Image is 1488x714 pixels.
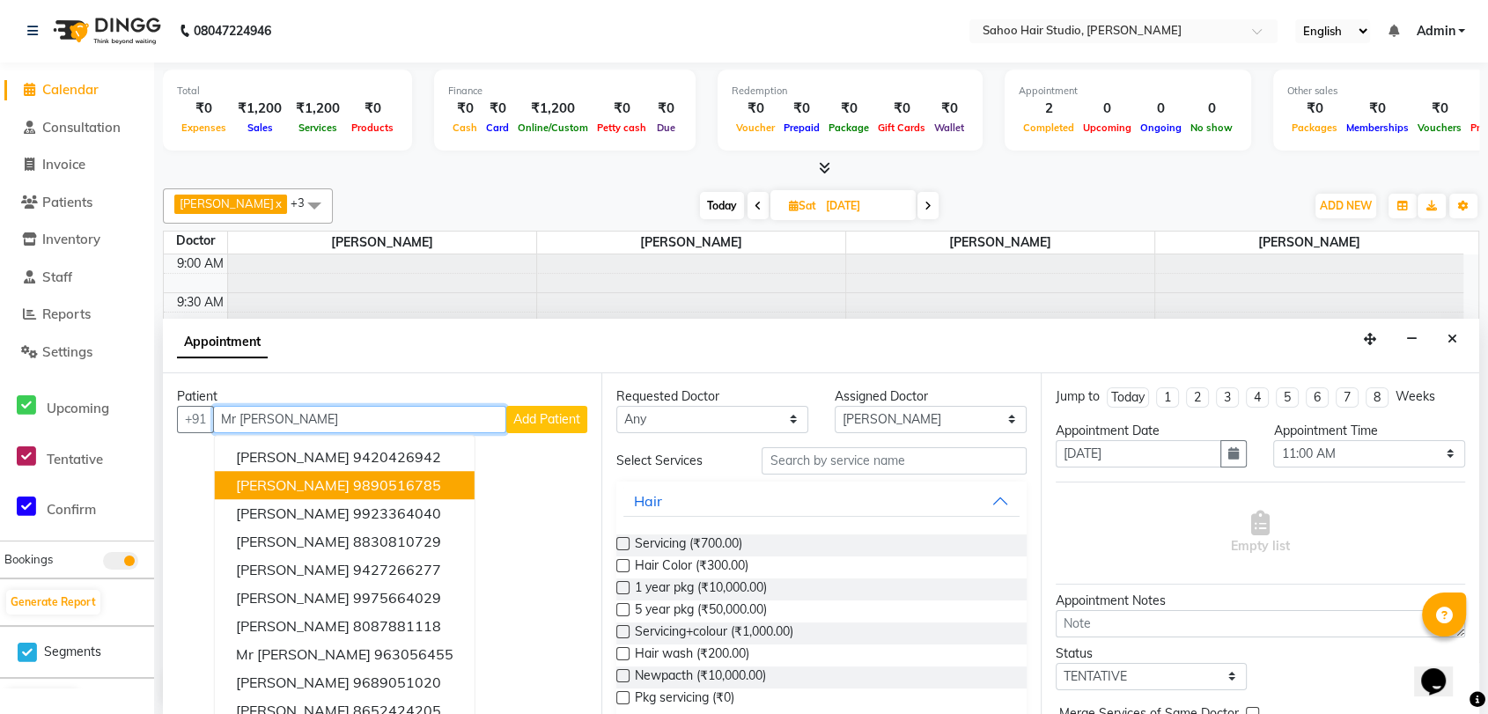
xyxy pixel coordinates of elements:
span: Packages [1287,121,1342,134]
div: ₹0 [873,99,930,119]
div: Requested Doctor [616,387,808,406]
span: Confirm [47,501,96,518]
div: 0 [1186,99,1237,119]
span: Servicing+colour (₹1,000.00) [635,622,793,644]
button: Add Patient [506,406,587,433]
span: Online/Custom [513,121,593,134]
li: 1 [1156,387,1179,408]
div: Select Services [603,452,748,470]
div: 9:00 AM [173,254,227,273]
div: ₹1,200 [513,99,593,119]
span: Tentative [47,451,103,467]
li: 3 [1216,387,1239,408]
span: [PERSON_NAME] [236,617,350,635]
span: Reports [42,305,91,322]
div: Jump to [1056,387,1100,406]
span: Products [347,121,398,134]
li: 4 [1246,387,1269,408]
span: [PERSON_NAME] [846,232,1154,254]
input: Search by Name/Mobile/Email/Code [213,406,506,433]
div: 9:30 AM [173,293,227,312]
span: Consultation [42,119,121,136]
ngb-highlight: 9975664029 [353,589,441,607]
ngb-highlight: 9420426942 [353,448,441,466]
div: ₹0 [593,99,651,119]
span: Voucher [732,121,779,134]
ngb-highlight: 9427266277 [353,561,441,578]
div: ₹0 [1287,99,1342,119]
span: [PERSON_NAME] [236,589,350,607]
div: ₹1,200 [231,99,289,119]
span: Inventory [42,231,100,247]
span: [PERSON_NAME] [236,476,350,494]
div: ₹1,200 [289,99,347,119]
li: 5 [1276,387,1299,408]
span: Cash [448,121,482,134]
div: 2 [1019,99,1079,119]
div: Appointment Date [1056,422,1248,440]
span: Settings [42,343,92,360]
div: ₹0 [347,99,398,119]
span: Segments [44,643,101,661]
button: Hair [623,485,1019,517]
a: Invoice [4,155,150,175]
span: Empty list [1231,511,1290,556]
span: 1 year pkg (₹10,000.00) [635,578,767,600]
span: Patients [42,194,92,210]
a: Staff [4,268,150,288]
div: ₹0 [482,99,513,119]
div: Appointment Time [1273,422,1465,440]
button: Generate Report [6,590,100,615]
span: Appointment [177,327,268,358]
span: Sat [785,199,821,212]
div: Appointment Notes [1056,592,1465,610]
span: ADD NEW [1320,199,1372,212]
span: [PERSON_NAME] [236,561,350,578]
span: Invoice [42,156,85,173]
div: Hair [634,490,662,512]
div: ₹0 [448,99,482,119]
div: Finance [448,84,681,99]
span: [PERSON_NAME] [236,533,350,550]
span: [PERSON_NAME] [537,232,845,254]
span: Package [824,121,873,134]
a: Inventory [4,230,150,250]
span: Services [294,121,342,134]
span: Expenses [177,121,231,134]
div: Assigned Doctor [835,387,1027,406]
div: Appointment [1019,84,1237,99]
span: [PERSON_NAME] [236,504,350,522]
li: 2 [1186,387,1209,408]
input: 2025-09-06 [821,193,909,219]
a: Settings [4,342,150,363]
div: Total [177,84,398,99]
a: Reports [4,305,150,325]
span: Hair wash (₹200.00) [635,644,749,666]
div: ₹0 [177,99,231,119]
input: yyyy-mm-dd [1056,440,1222,467]
span: +3 [291,195,318,210]
button: +91 [177,406,214,433]
div: ₹0 [930,99,969,119]
button: ADD NEW [1315,194,1376,218]
span: Ongoing [1136,121,1186,134]
div: Redemption [732,84,969,99]
div: Weeks [1396,387,1435,406]
div: ₹0 [1342,99,1413,119]
span: Newpacth (₹10,000.00) [635,666,766,688]
b: 08047224946 [194,6,271,55]
span: Card [482,121,513,134]
div: ₹0 [732,99,779,119]
span: No show [1186,121,1237,134]
span: Pkg servicing (₹0) [635,688,734,710]
span: [PERSON_NAME] [180,196,274,210]
img: logo [45,6,166,55]
span: Calendar [42,81,99,98]
span: Hair Color (₹300.00) [635,556,748,578]
span: Admin [1416,22,1455,40]
span: Petty cash [593,121,651,134]
input: Search by service name [762,447,1026,475]
ngb-highlight: 8087881118 [353,617,441,635]
span: Gift Cards [873,121,930,134]
button: Close [1440,326,1465,353]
